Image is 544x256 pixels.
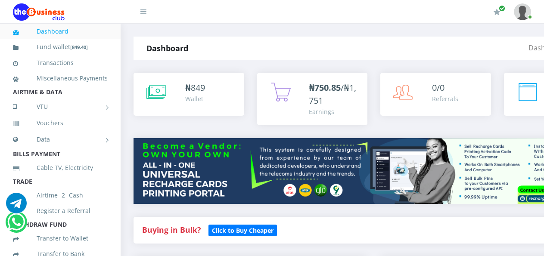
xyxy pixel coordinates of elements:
[309,107,359,116] div: Earnings
[13,185,108,205] a: Airtime -2- Cash
[185,81,205,94] div: ₦
[142,225,201,235] strong: Buying in Bulk?
[13,228,108,248] a: Transfer to Wallet
[134,73,244,116] a: ₦849 Wallet
[309,82,341,93] b: ₦750.85
[432,94,458,103] div: Referrals
[13,201,108,221] a: Register a Referral
[72,44,86,50] b: 849.40
[7,218,25,232] a: Chat for support
[380,73,491,116] a: 0/0 Referrals
[13,96,108,117] a: VTU
[257,73,368,125] a: ₦750.85/₦1,751 Earnings
[13,3,65,21] img: Logo
[13,113,108,133] a: Vouchers
[212,226,274,234] b: Click to Buy Cheaper
[309,82,356,106] span: /₦1,751
[13,53,108,73] a: Transactions
[499,5,505,12] span: Renew/Upgrade Subscription
[185,94,205,103] div: Wallet
[13,68,108,88] a: Miscellaneous Payments
[13,158,108,178] a: Cable TV, Electricity
[13,22,108,41] a: Dashboard
[208,225,277,235] a: Click to Buy Cheaper
[6,199,27,213] a: Chat for support
[494,9,500,15] i: Renew/Upgrade Subscription
[514,3,531,20] img: User
[191,82,205,93] span: 849
[70,44,88,50] small: [ ]
[13,129,108,150] a: Data
[13,37,108,57] a: Fund wallet[849.40]
[146,43,188,53] strong: Dashboard
[432,82,445,93] span: 0/0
